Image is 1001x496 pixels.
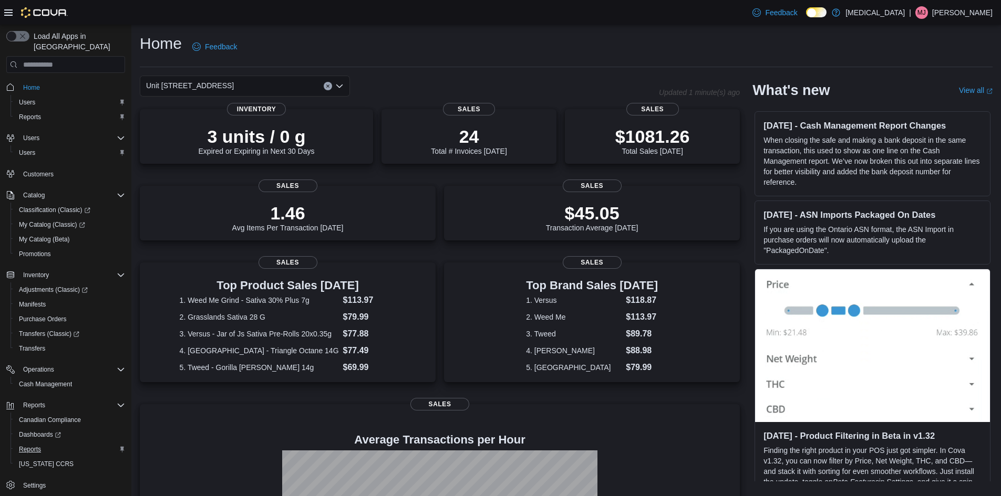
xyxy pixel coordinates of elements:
[23,481,46,490] span: Settings
[15,233,74,246] a: My Catalog (Beta)
[845,6,905,19] p: [MEDICAL_DATA]
[23,271,49,279] span: Inventory
[343,361,396,374] dd: $69.99
[19,344,45,353] span: Transfers
[11,312,129,326] button: Purchase Orders
[932,6,993,19] p: [PERSON_NAME]
[19,189,49,202] button: Catalog
[2,79,129,94] button: Home
[15,111,45,123] a: Reports
[343,344,396,357] dd: $77.49
[19,269,125,281] span: Inventory
[23,83,40,92] span: Home
[410,398,469,410] span: Sales
[19,132,44,144] button: Users
[11,326,129,341] a: Transfers (Classic)
[15,298,125,311] span: Manifests
[15,428,65,441] a: Dashboards
[15,248,125,260] span: Promotions
[15,146,39,159] a: Users
[15,458,125,470] span: Washington CCRS
[19,363,125,376] span: Operations
[15,428,125,441] span: Dashboards
[626,311,658,323] dd: $113.97
[343,311,396,323] dd: $79.99
[526,279,658,292] h3: Top Brand Sales [DATE]
[15,218,125,231] span: My Catalog (Classic)
[23,134,39,142] span: Users
[11,145,129,160] button: Users
[626,294,658,307] dd: $118.87
[180,329,339,339] dt: 3. Versus - Jar of Js Sativa Pre-Rolls 20x0.35g
[188,36,241,57] a: Feedback
[2,398,129,413] button: Reports
[148,434,731,446] h4: Average Transactions per Hour
[2,188,129,203] button: Catalog
[765,7,797,18] span: Feedback
[443,103,496,115] span: Sales
[11,282,129,297] a: Adjustments (Classic)
[917,6,926,19] span: MJ
[19,220,85,229] span: My Catalog (Classic)
[19,149,35,157] span: Users
[29,31,125,52] span: Load All Apps in [GEOGRAPHIC_DATA]
[15,443,125,456] span: Reports
[19,286,88,294] span: Adjustments (Classic)
[19,206,90,214] span: Classification (Classic)
[199,126,315,147] p: 3 units / 0 g
[546,203,638,232] div: Transaction Average [DATE]
[763,430,982,441] h3: [DATE] - Product Filtering in Beta in v1.32
[526,312,622,322] dt: 2. Weed Me
[11,341,129,356] button: Transfers
[21,7,68,18] img: Cova
[180,279,396,292] h3: Top Product Sales [DATE]
[833,478,879,486] em: Beta Features
[232,203,344,224] p: 1.46
[11,442,129,457] button: Reports
[19,380,72,388] span: Cash Management
[180,295,339,305] dt: 1. Weed Me Grind - Sativa 30% Plus 7g
[19,113,41,121] span: Reports
[11,95,129,110] button: Users
[15,248,55,260] a: Promotions
[15,378,76,391] a: Cash Management
[19,235,70,244] span: My Catalog (Beta)
[563,180,622,192] span: Sales
[2,362,129,377] button: Operations
[180,362,339,373] dt: 5. Tweed - Gorilla [PERSON_NAME] 14g
[526,362,622,373] dt: 5. [GEOGRAPHIC_DATA]
[19,460,74,468] span: [US_STATE] CCRS
[19,300,46,309] span: Manifests
[19,269,53,281] button: Inventory
[180,312,339,322] dt: 2. Grasslands Sativa 28 G
[205,41,237,52] span: Feedback
[763,209,982,220] h3: [DATE] - ASN Imports Packaged On Dates
[11,297,129,312] button: Manifests
[11,203,129,217] a: Classification (Classic)
[752,82,830,99] h2: What's new
[23,401,45,409] span: Reports
[2,166,129,182] button: Customers
[19,189,125,202] span: Catalog
[232,203,344,232] div: Avg Items Per Transaction [DATE]
[626,344,658,357] dd: $88.98
[19,416,81,424] span: Canadian Compliance
[615,126,690,147] p: $1081.26
[806,7,827,18] input: Dark Mode
[15,342,49,355] a: Transfers
[15,96,125,109] span: Users
[259,256,317,269] span: Sales
[15,313,125,325] span: Purchase Orders
[11,247,129,261] button: Promotions
[19,250,51,258] span: Promotions
[763,135,982,187] p: When closing the safe and making a bank deposit in the same transaction, this used to show as one...
[19,167,125,181] span: Customers
[19,330,79,338] span: Transfers (Classic)
[15,233,125,246] span: My Catalog (Beta)
[15,313,71,325] a: Purchase Orders
[15,111,125,123] span: Reports
[748,2,801,23] a: Feedback
[526,329,622,339] dt: 3. Tweed
[23,191,45,199] span: Catalog
[19,315,67,323] span: Purchase Orders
